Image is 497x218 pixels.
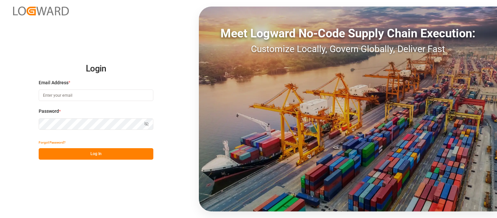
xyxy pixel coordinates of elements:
[39,137,66,148] button: Forgot Password?
[13,7,69,15] img: Logward_new_orange.png
[39,148,153,160] button: Log In
[199,25,497,42] div: Meet Logward No-Code Supply Chain Execution:
[39,58,153,79] h2: Login
[39,89,153,101] input: Enter your email
[39,79,68,86] span: Email Address
[39,108,59,115] span: Password
[199,42,497,56] div: Customize Locally, Govern Globally, Deliver Fast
